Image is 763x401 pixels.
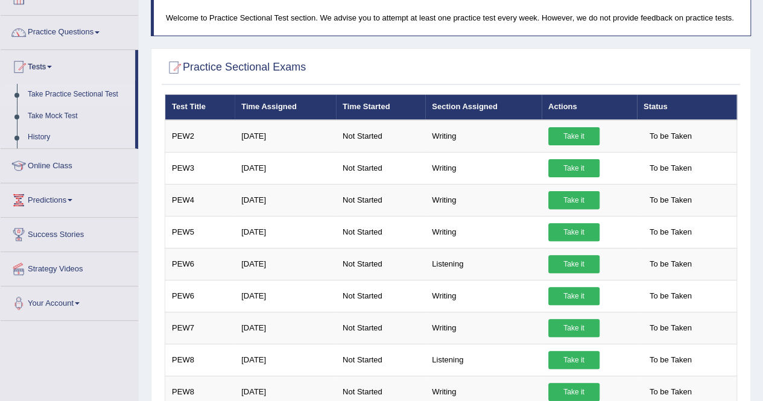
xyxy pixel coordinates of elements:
span: To be Taken [644,383,698,401]
th: Test Title [165,95,235,120]
td: Not Started [336,152,425,184]
p: Welcome to Practice Sectional Test section. We advise you to attempt at least one practice test e... [166,12,738,24]
td: PEW5 [165,216,235,248]
a: Take Practice Sectional Test [22,84,135,106]
td: Not Started [336,248,425,280]
td: PEW4 [165,184,235,216]
td: PEW6 [165,248,235,280]
td: Not Started [336,184,425,216]
td: Writing [425,280,542,312]
td: [DATE] [235,184,336,216]
a: Take it [548,287,600,305]
a: Strategy Videos [1,252,138,282]
td: PEW6 [165,280,235,312]
td: [DATE] [235,216,336,248]
td: [DATE] [235,344,336,376]
span: To be Taken [644,191,698,209]
td: Writing [425,152,542,184]
span: To be Taken [644,255,698,273]
th: Time Assigned [235,95,336,120]
td: PEW8 [165,344,235,376]
a: Your Account [1,286,138,317]
span: To be Taken [644,287,698,305]
span: To be Taken [644,319,698,337]
a: History [22,127,135,148]
a: Predictions [1,183,138,213]
a: Take it [548,351,600,369]
h2: Practice Sectional Exams [165,58,306,77]
td: Not Started [336,216,425,248]
th: Time Started [336,95,425,120]
th: Status [637,95,737,120]
a: Take it [548,319,600,337]
td: PEW3 [165,152,235,184]
a: Take it [548,223,600,241]
a: Take it [548,255,600,273]
td: Not Started [336,344,425,376]
td: Writing [425,216,542,248]
td: [DATE] [235,312,336,344]
a: Take it [548,383,600,401]
a: Take it [548,159,600,177]
td: Writing [425,312,542,344]
a: Success Stories [1,218,138,248]
td: Not Started [336,280,425,312]
a: Tests [1,50,135,80]
span: To be Taken [644,223,698,241]
td: [DATE] [235,152,336,184]
td: PEW2 [165,120,235,153]
th: Section Assigned [425,95,542,120]
td: Not Started [336,120,425,153]
a: Online Class [1,149,138,179]
a: Take Mock Test [22,106,135,127]
a: Take it [548,127,600,145]
td: [DATE] [235,280,336,312]
td: [DATE] [235,120,336,153]
a: Practice Questions [1,16,138,46]
td: Listening [425,248,542,280]
span: To be Taken [644,351,698,369]
th: Actions [542,95,637,120]
td: Writing [425,184,542,216]
td: Not Started [336,312,425,344]
td: PEW7 [165,312,235,344]
span: To be Taken [644,127,698,145]
td: Listening [425,344,542,376]
a: Take it [548,191,600,209]
span: To be Taken [644,159,698,177]
td: Writing [425,120,542,153]
td: [DATE] [235,248,336,280]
